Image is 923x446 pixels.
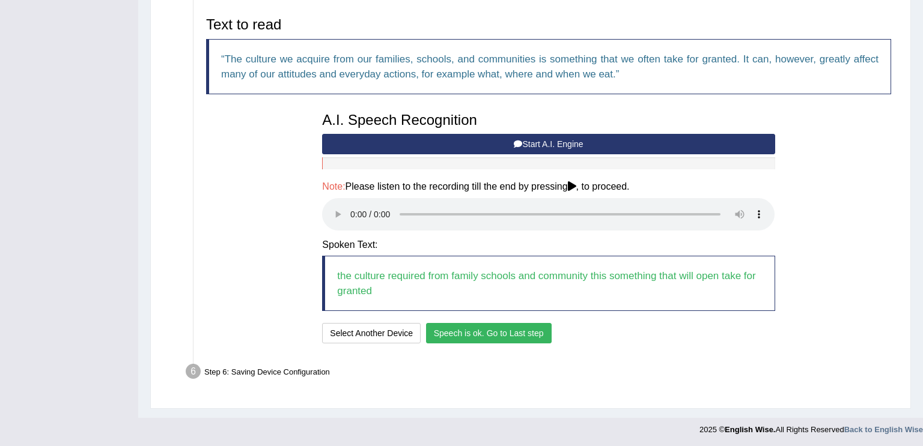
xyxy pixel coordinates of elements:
[322,112,775,128] h3: A.I. Speech Recognition
[206,17,891,32] h3: Text to read
[322,134,775,154] button: Start A.I. Engine
[180,360,905,387] div: Step 6: Saving Device Configuration
[699,418,923,435] div: 2025 © All Rights Reserved
[221,53,879,80] q: The culture we acquire from our families, schools, and communities is something that we often tak...
[725,425,775,434] strong: English Wise.
[322,323,421,343] button: Select Another Device
[426,323,552,343] button: Speech is ok. Go to Last step
[322,181,775,192] h4: Please listen to the recording till the end by pressing , to proceed.
[322,240,775,250] h4: Spoken Text:
[322,256,775,311] blockquote: the culture required from family schools and community this something that will open take for gra...
[322,181,345,191] span: Note:
[844,425,923,434] a: Back to English Wise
